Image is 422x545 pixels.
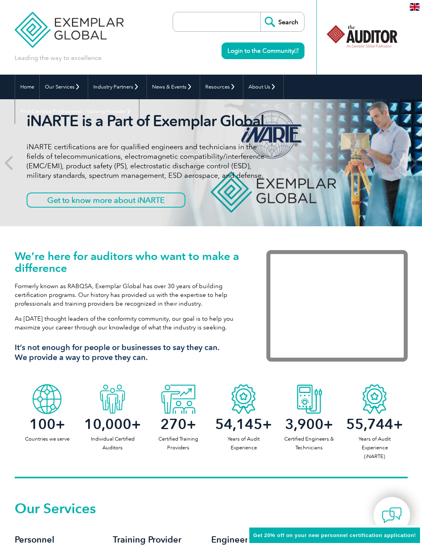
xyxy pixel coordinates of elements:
h1: We’re here for auditors who want to make a difference [15,250,243,274]
a: Get to know more about iNARTE [27,193,185,208]
span: 100 [29,416,56,433]
span: 10,000 [84,416,131,433]
p: As [DATE] thought leaders of the conformity community, our goal is to help you maximize your care... [15,314,243,332]
input: Search [260,12,304,31]
p: Countries we serve [15,435,80,443]
h2: + [342,418,407,431]
a: About Us [243,75,283,99]
h3: It’s not enough for people or businesses to say they can. We provide a way to prove they can. [15,343,243,362]
p: Formerly known as RABQSA, Exemplar Global has over 30 years of building certification programs. O... [15,282,243,308]
h2: + [211,418,276,431]
img: open_square.png [294,48,299,53]
p: Years of Audit Experience [211,435,276,452]
a: News & Events [147,75,200,99]
p: iNARTE certifications are for qualified engineers and technicians in the fields of telecommunicat... [27,142,270,180]
a: Find Certified Professional / Training Provider [15,99,139,124]
a: Home [15,75,39,99]
a: Our Services [40,75,88,99]
p: Leading the way to excellence [15,54,102,62]
span: Get 20% off on your new personnel certification application! [253,532,416,538]
span: 55,744 [346,416,393,433]
h2: + [80,418,145,431]
p: Years of Audit Experience (iNARTE) [342,435,407,461]
span: 54,145 [215,416,262,433]
img: contact-chat.png [382,505,402,525]
span: 3,900 [285,416,324,433]
a: Resources [200,75,243,99]
p: Certified Training Providers [145,435,211,452]
img: en [410,3,420,11]
a: Login to the Community [222,42,304,59]
span: 270 [160,416,187,433]
a: Industry Partners [88,75,146,99]
h2: + [276,418,342,431]
h2: Our Services [15,502,408,515]
p: Individual Certified Auditors [80,435,145,452]
iframe: Exemplar Global: Working together to make a difference [266,250,408,362]
h2: + [145,418,211,431]
h2: + [15,418,80,431]
p: Certified Engineers & Technicians [276,435,342,452]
